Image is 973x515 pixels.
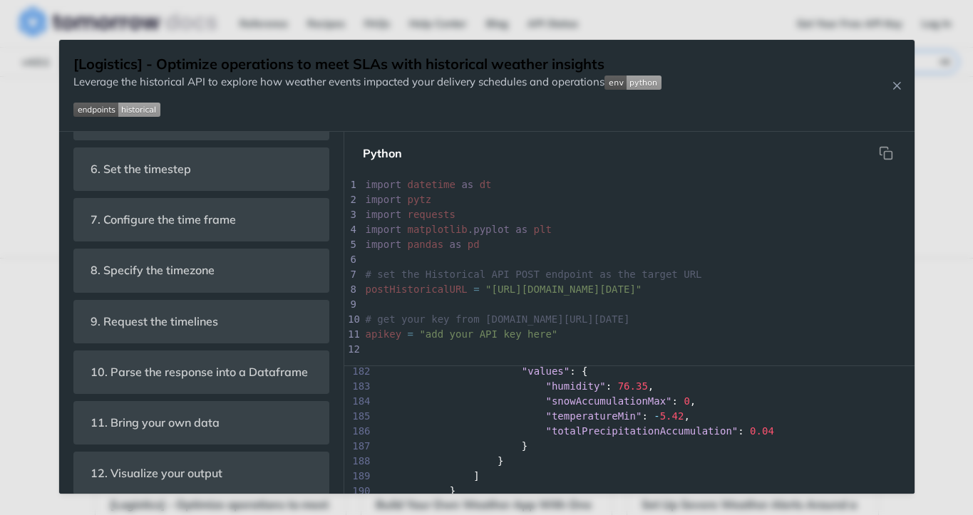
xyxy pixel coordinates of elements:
[344,267,359,282] div: 7
[73,300,329,343] section: 9. Request the timelines
[81,358,319,386] span: 10. Parse the response into a Dataframe
[366,224,552,235] span: .
[366,239,402,250] span: import
[344,409,375,424] span: 185
[419,328,557,340] span: "add your API key here"
[468,239,480,250] span: pd
[408,179,455,190] span: datetime
[660,410,684,422] span: 5.42
[366,283,468,295] span: postHistoricalURL
[344,469,375,484] span: 189
[604,75,661,88] span: Expand image
[344,454,375,469] span: 188
[546,425,738,437] span: "totalPrecipitationAccumulation"
[344,342,359,357] div: 12
[344,312,359,327] div: 10
[366,328,402,340] span: apikey
[344,297,359,312] div: 9
[366,224,402,235] span: import
[886,78,907,93] button: Close Recipe
[450,239,462,250] span: as
[344,484,375,499] span: 190
[344,282,359,297] div: 8
[515,224,527,235] span: as
[81,256,225,284] span: 8. Specify the timezone
[618,380,648,392] span: 76.35
[604,76,661,90] img: env
[344,469,915,484] div: ]
[408,328,413,340] span: =
[344,252,359,267] div: 6
[408,224,468,235] span: matplotlib
[408,209,455,220] span: requests
[344,439,915,454] div: }
[344,364,915,379] div: : {
[344,222,359,237] div: 4
[73,452,329,495] section: 12. Visualize your output
[344,192,359,207] div: 2
[546,410,642,422] span: "temperatureMin"
[344,357,359,372] div: 13
[73,249,329,292] section: 8. Specify the timezone
[879,146,893,160] svg: hidden
[366,179,402,190] span: import
[344,439,375,454] span: 187
[81,155,202,183] span: 6. Set the timestep
[73,147,329,191] section: 6. Set the timestep
[366,194,402,205] span: import
[461,179,473,190] span: as
[366,269,702,280] span: # set the Historical API POST endpoint as the target URL
[344,379,375,394] span: 183
[684,395,689,407] span: 0
[480,179,492,190] span: dt
[872,139,900,167] button: Copy
[344,394,915,409] div: : ,
[366,358,594,370] span: # pick the location, as a latlong pair
[344,327,359,342] div: 11
[344,207,359,222] div: 3
[366,209,402,220] span: import
[546,395,672,407] span: "snowAccumulationMax"
[351,139,413,167] button: Python
[73,54,661,74] h1: [Logistics] - Optimize operations to meet SLAs with historical weather insights
[473,283,479,295] span: =
[534,224,552,235] span: plt
[344,484,915,499] div: }
[485,283,642,295] span: "[URL][DOMAIN_NAME][DATE]"
[366,313,630,325] span: # get your key from [DOMAIN_NAME][URL][DATE]
[81,206,247,234] span: 7. Configure the time frame
[81,409,230,437] span: 11. Bring your own data
[73,350,329,394] section: 10. Parse the response into a Dataframe
[344,379,915,394] div: : ,
[522,365,570,377] span: "values"
[73,198,329,241] section: 7. Configure the time frame
[750,425,774,437] span: 0.04
[81,308,229,335] span: 9. Request the timelines
[408,194,432,205] span: pytz
[344,424,915,439] div: :
[344,177,359,192] div: 1
[344,394,375,409] span: 184
[81,459,233,487] span: 12. Visualize your output
[344,237,359,252] div: 5
[408,239,444,250] span: pandas
[473,224,510,235] span: pyplot
[546,380,606,392] span: "humidity"
[344,424,375,439] span: 186
[344,409,915,424] div: : ,
[73,401,329,444] section: 11. Bring your own data
[654,410,659,422] span: -
[344,364,375,379] span: 182
[73,74,661,90] p: Leverage the historical API to explore how weather events impacted your delivery schedules and op...
[73,101,661,118] span: Expand image
[344,454,915,469] div: }
[73,103,160,117] img: endpoint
